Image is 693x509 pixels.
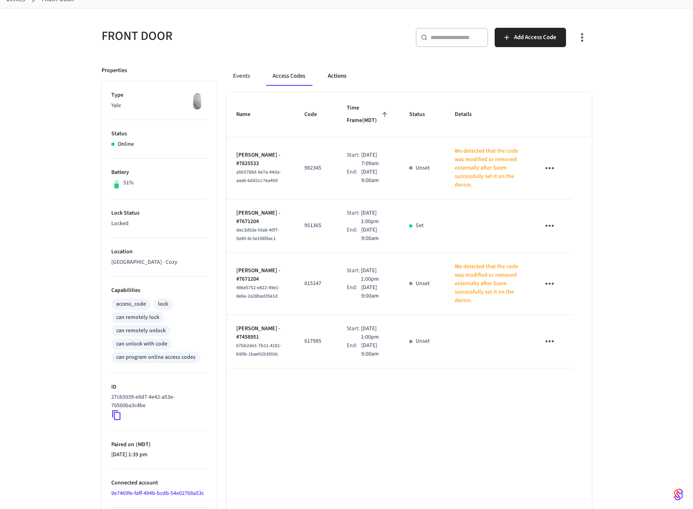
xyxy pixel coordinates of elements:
[111,489,204,497] a: 9e7469fe-faff-494b-bcdb-54e02768a53c
[118,140,134,149] p: Online
[111,248,207,256] p: Location
[495,28,566,47] button: Add Access Code
[111,393,204,410] p: 27cb5039-e8d7-4e42-a53e-70500ba3c4be
[236,342,281,358] span: 67bb2de1-7b11-4181-b90b-1bae91b300dc
[111,219,207,228] p: Locked
[455,108,482,121] span: Details
[116,353,196,362] div: can program online access codes
[416,337,430,346] p: Unset
[361,151,390,168] p: [DATE] 7:09am
[347,267,361,283] div: Start:
[102,66,127,75] p: Properties
[361,267,390,283] p: [DATE] 1:00pm
[111,209,207,217] p: Lock Status
[111,258,207,267] p: [GEOGRAPHIC_DATA] - Cozy
[304,279,327,288] p: 815147
[111,91,207,99] p: Type
[674,488,683,501] img: SeamLogoGradient.69752ec5.svg
[116,327,166,335] div: can remotely unlock
[236,169,281,184] span: a5b5788d-6e7a-44da-aaa6-6dd2cc7ea40d
[227,66,256,86] button: Events
[227,66,592,86] div: ant example
[347,283,361,300] div: End:
[134,441,151,449] span: ( MDT )
[111,130,207,138] p: Status
[304,221,327,230] p: 951365
[304,337,327,346] p: 617985
[236,227,279,242] span: dec3d63e-fda8-40f7-9a90-8c5e108f8ac1
[361,325,390,341] p: [DATE] 1:00pm
[347,102,390,127] span: Time Frame(MDT)
[416,164,430,172] p: Unset
[111,383,207,391] p: ID
[102,28,342,44] h5: FRONT DOOR
[116,340,167,348] div: can unlock with code
[361,209,390,226] p: [DATE] 1:00pm
[236,108,261,121] span: Name
[236,284,280,300] span: 486e5752-e822-49e1-8e8a-2a28bad35e1d
[347,226,361,243] div: End:
[347,325,361,341] div: Start:
[111,168,207,177] p: Battery
[236,325,285,341] p: [PERSON_NAME] - #7458951
[236,209,285,226] p: [PERSON_NAME] - #7671204
[266,66,312,86] button: Access Codes
[361,283,390,300] p: [DATE] 9:00am
[455,263,521,305] p: We detected that the code was modified or removed externally after Seam successfully set it on th...
[347,341,361,358] div: End:
[416,221,424,230] p: Set
[111,286,207,295] p: Capabilities
[236,151,285,168] p: [PERSON_NAME] - #7825533
[361,168,390,185] p: [DATE] 9:00am
[111,101,207,110] p: Yale
[347,168,361,185] div: End:
[321,66,353,86] button: Actions
[514,32,556,43] span: Add Access Code
[361,341,390,358] p: [DATE] 9:00am
[409,108,435,121] span: Status
[111,441,207,449] p: Paired on
[347,209,361,226] div: Start:
[158,300,168,308] div: lock
[123,179,134,187] p: 51%
[455,147,521,189] p: We detected that the code was modified or removed externally after Seam successfully set it on th...
[304,164,327,172] p: 982345
[111,451,207,459] p: [DATE] 1:39 pm
[111,479,207,487] p: Connected account
[347,151,361,168] div: Start:
[236,267,285,283] p: [PERSON_NAME] - #7671204
[361,226,390,243] p: [DATE] 9:00am
[187,91,207,111] img: August Wifi Smart Lock 3rd Gen, Silver, Front
[227,92,592,368] table: sticky table
[116,300,146,308] div: access_code
[304,108,327,121] span: Code
[416,279,430,288] p: Unset
[116,313,159,322] div: can remotely lock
